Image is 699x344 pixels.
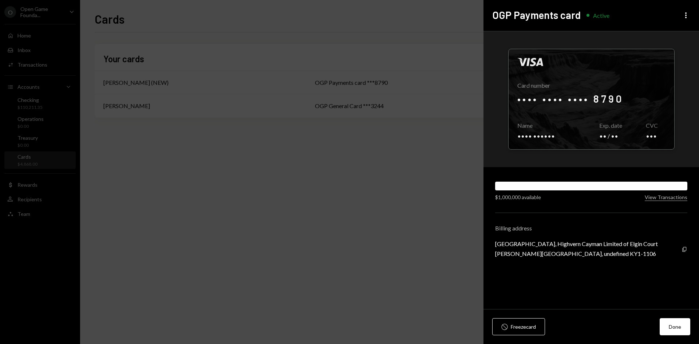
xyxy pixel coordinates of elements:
div: Click to reveal [508,49,675,150]
button: Done [660,318,690,335]
div: [GEOGRAPHIC_DATA], Highvern Cayman Limited of Elgin Court [495,240,658,247]
div: $1,000,000 available [495,193,541,201]
div: Active [593,12,609,19]
h2: OGP Payments card [492,8,581,22]
div: Freeze card [511,323,536,331]
div: [PERSON_NAME][GEOGRAPHIC_DATA], undefined KY1-1106 [495,250,658,257]
div: Billing address [495,225,687,232]
button: Freezecard [492,318,545,335]
button: View Transactions [645,194,687,201]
